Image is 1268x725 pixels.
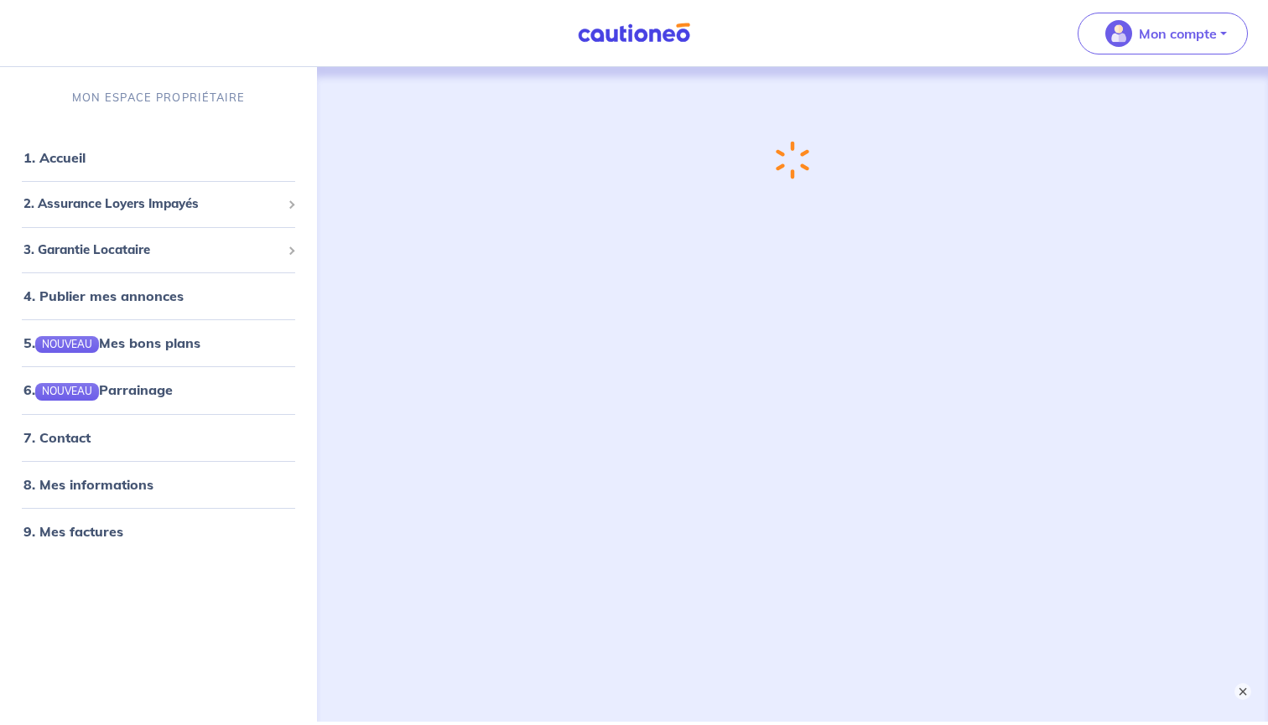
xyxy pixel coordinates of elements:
span: 2. Assurance Loyers Impayés [23,194,281,214]
a: 5.NOUVEAUMes bons plans [23,334,200,351]
button: × [1234,683,1251,700]
div: 5.NOUVEAUMes bons plans [7,326,310,360]
div: 7. Contact [7,420,310,453]
img: loading-spinner [776,141,809,179]
a: 4. Publier mes annonces [23,287,184,304]
div: 6.NOUVEAUParrainage [7,373,310,407]
a: 9. Mes factures [23,522,123,539]
a: 7. Contact [23,428,91,445]
p: MON ESPACE PROPRIÉTAIRE [72,90,245,106]
a: 8. Mes informations [23,475,153,492]
span: 3. Garantie Locataire [23,240,281,259]
img: Cautioneo [571,23,697,44]
div: 2. Assurance Loyers Impayés [7,188,310,220]
a: 1. Accueil [23,149,86,166]
p: Mon compte [1139,23,1217,44]
div: 9. Mes factures [7,514,310,547]
button: illu_account_valid_menu.svgMon compte [1078,13,1248,54]
div: 4. Publier mes annonces [7,279,310,313]
a: 6.NOUVEAUParrainage [23,381,173,398]
img: illu_account_valid_menu.svg [1105,20,1132,47]
div: 8. Mes informations [7,467,310,500]
div: 1. Accueil [7,141,310,174]
div: 3. Garantie Locataire [7,233,310,266]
